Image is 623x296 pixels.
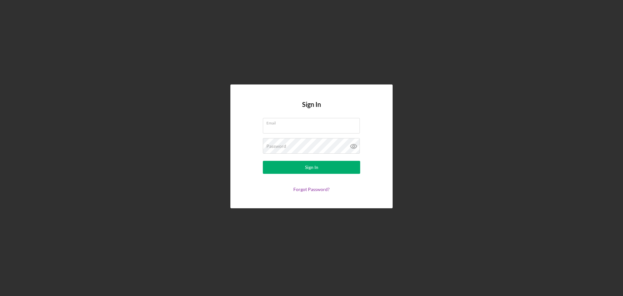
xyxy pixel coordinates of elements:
[263,161,360,174] button: Sign In
[305,161,318,174] div: Sign In
[266,144,286,149] label: Password
[293,187,330,192] a: Forgot Password?
[302,101,321,118] h4: Sign In
[266,118,360,125] label: Email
